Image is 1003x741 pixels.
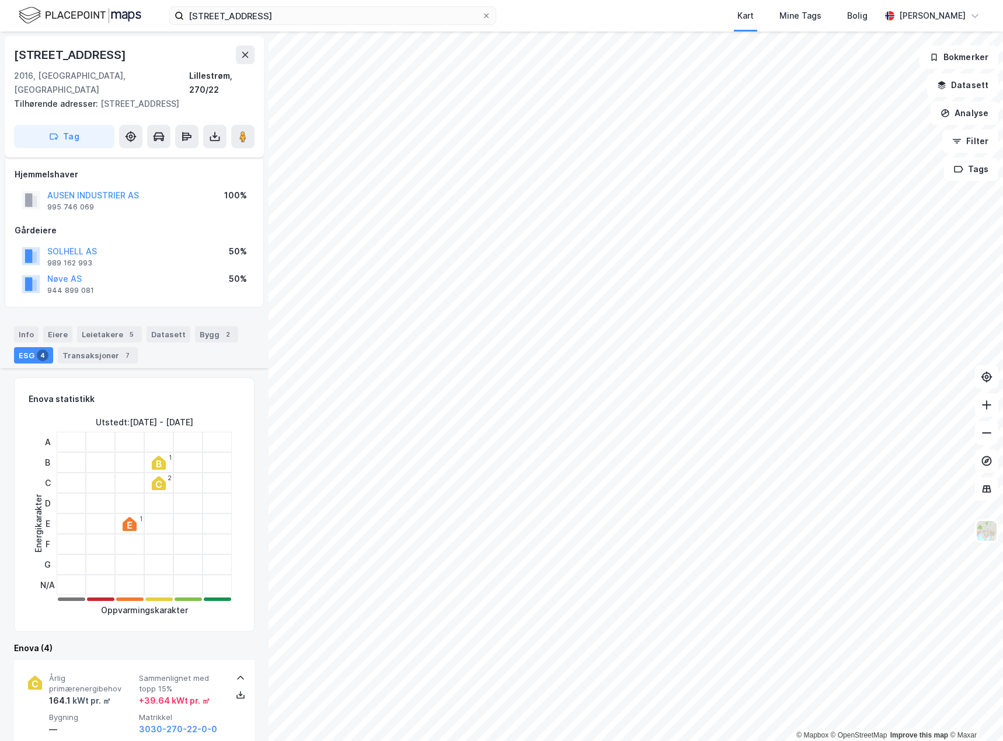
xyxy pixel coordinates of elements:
img: logo.f888ab2527a4732fd821a326f86c7f29.svg [19,5,141,26]
div: Eiere [43,326,72,342]
div: [STREET_ADDRESS] [14,46,128,64]
div: Bolig [847,9,868,23]
div: G [40,554,55,575]
div: Enova (4) [14,641,255,655]
div: 995 746 069 [47,202,94,212]
div: kWt pr. ㎡ [71,694,111,708]
div: N/A [40,575,55,595]
span: Tilhørende adresser: [14,99,100,109]
div: 1 [169,454,172,461]
div: + 39.64 kWt pr. ㎡ [139,694,210,708]
div: D [40,493,55,513]
div: 164.1 [49,694,111,708]
span: Bygning [49,712,134,722]
div: [STREET_ADDRESS] [14,97,245,111]
div: 50% [229,272,247,286]
div: Hjemmelshaver [15,167,254,181]
div: — [49,722,134,736]
div: Datasett [147,326,190,342]
button: Tags [944,158,998,181]
div: Mine Tags [779,9,821,23]
div: Leietakere [77,326,142,342]
div: A [40,432,55,452]
img: Z [976,520,998,542]
div: 100% [224,188,247,202]
div: Enova statistikk [29,392,95,406]
div: Oppvarmingskarakter [101,603,188,617]
a: Improve this map [890,731,948,739]
a: OpenStreetMap [831,731,887,739]
div: Bygg [195,326,238,342]
div: Energikarakter [32,494,46,553]
div: [PERSON_NAME] [899,9,966,23]
div: Kontrollprogram for chat [945,685,1003,741]
div: F [40,534,55,554]
span: Sammenlignet med topp 15% [139,673,224,694]
div: 1 [140,515,142,522]
button: Bokmerker [920,46,998,69]
div: 50% [229,244,247,258]
div: C [40,473,55,493]
button: Filter [942,130,998,153]
span: Matrikkel [139,712,224,722]
div: E [40,513,55,534]
div: Utstedt : [DATE] - [DATE] [96,415,193,429]
div: Transaksjoner [58,347,138,363]
div: 944 899 081 [47,286,94,295]
div: Info [14,326,39,342]
div: 4 [37,349,48,361]
button: Tag [14,125,114,148]
button: 3030-270-22-0-0 [139,722,217,736]
div: Kart [737,9,754,23]
button: Analyse [931,102,998,125]
div: 2 [168,474,172,481]
div: Lillestrøm, 270/22 [189,69,255,97]
iframe: Chat Widget [945,685,1003,741]
div: Gårdeiere [15,223,254,237]
div: 2 [222,328,234,340]
div: 2016, [GEOGRAPHIC_DATA], [GEOGRAPHIC_DATA] [14,69,189,97]
div: 7 [121,349,133,361]
a: Mapbox [796,731,828,739]
div: 5 [126,328,137,340]
div: 989 162 993 [47,258,92,268]
button: Datasett [927,74,998,97]
div: ESG [14,347,53,363]
span: Årlig primærenergibehov [49,673,134,694]
input: Søk på adresse, matrikkel, gårdeiere, leietakere eller personer [184,7,482,25]
div: B [40,452,55,473]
